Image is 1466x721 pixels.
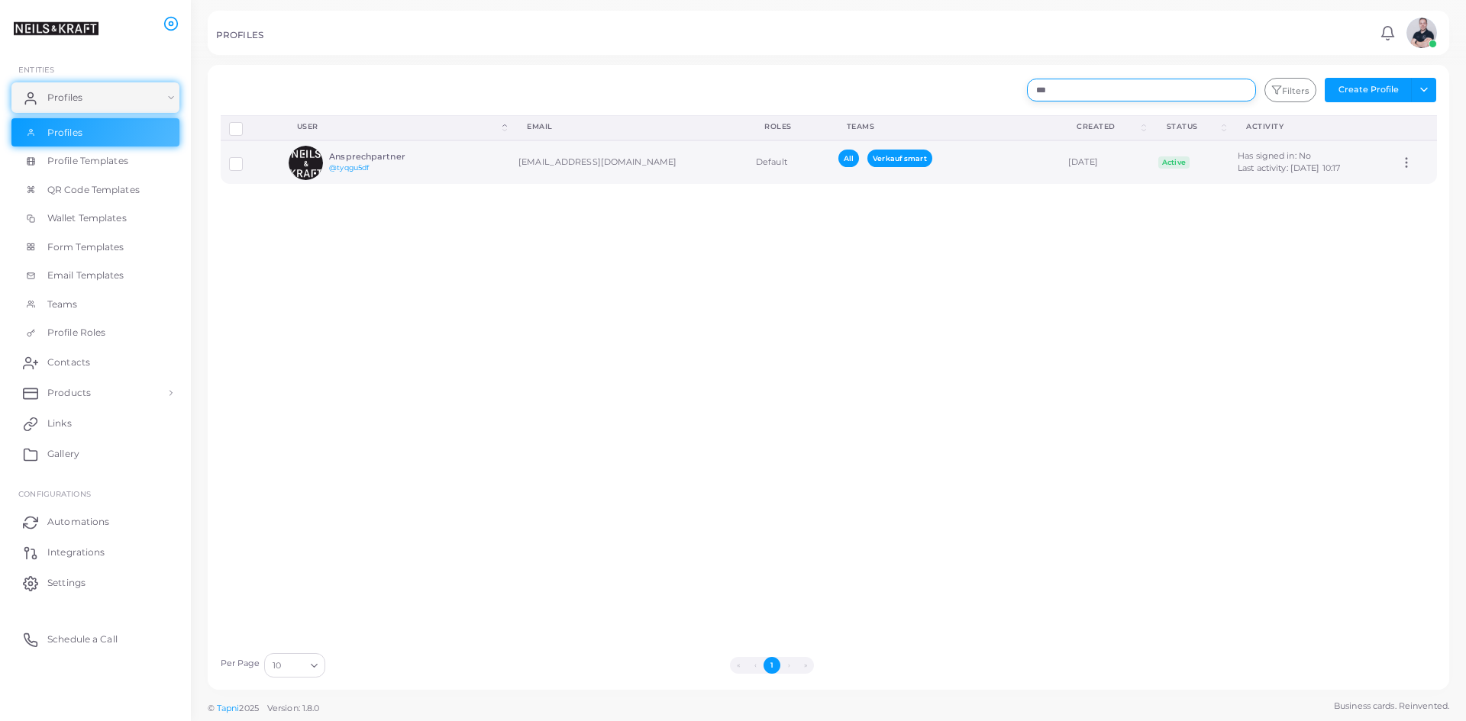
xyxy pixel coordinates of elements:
span: Form Templates [47,240,124,254]
label: Per Page [221,658,260,670]
a: Products [11,378,179,408]
a: Tapni [217,703,240,713]
a: @tyqgu5df [329,163,369,172]
div: Status [1167,121,1219,132]
a: Profile Templates [11,146,179,175]
div: Roles [764,121,813,132]
span: Products [47,386,91,400]
a: avatar [1402,18,1441,48]
h5: PROFILES [216,30,263,40]
img: avatar [289,146,323,180]
ul: Pagination [329,657,1215,674]
span: Settings [47,576,86,590]
a: Wallet Templates [11,204,179,233]
th: Action [1391,115,1437,140]
button: Go to page 1 [764,657,780,674]
h6: Ansprechpartner [329,152,441,162]
a: Links [11,408,179,439]
span: Automations [47,515,109,529]
span: Active [1158,156,1190,169]
a: Form Templates [11,233,179,262]
span: Gallery [47,447,79,461]
span: Profile Roles [47,326,105,340]
a: Settings [11,568,179,598]
a: Email Templates [11,261,179,290]
span: Has signed in: No [1238,150,1311,161]
div: Email [527,121,731,132]
span: Profiles [47,91,82,105]
span: Last activity: [DATE] 10:17 [1238,163,1340,173]
button: Create Profile [1325,78,1412,102]
span: 10 [273,658,281,674]
a: Profiles [11,82,179,113]
span: Profiles [47,126,82,140]
td: [EMAIL_ADDRESS][DOMAIN_NAME] [510,140,748,184]
span: Contacts [47,356,90,369]
span: QR Code Templates [47,183,140,197]
a: Contacts [11,347,179,378]
img: logo [14,14,98,43]
span: Links [47,417,72,430]
a: Gallery [11,439,179,469]
span: ENTITIES [18,65,54,74]
a: Teams [11,290,179,319]
button: Filters [1264,78,1316,102]
span: Profile Templates [47,154,128,168]
img: avatar [1406,18,1437,48]
span: Configurations [18,489,91,498]
div: Created [1077,121,1138,132]
th: Row-selection [221,115,280,140]
span: Integrations [47,546,105,559]
span: Verkauf smart [867,150,932,167]
a: Integrations [11,537,179,568]
div: activity [1246,121,1374,132]
div: Teams [847,121,1043,132]
span: 2025 [239,702,258,715]
div: User [297,121,499,132]
a: Profile Roles [11,318,179,347]
a: Automations [11,507,179,537]
span: All [838,150,859,167]
span: Business cards. Reinvented. [1334,700,1449,713]
div: Search for option [264,653,325,678]
span: Schedule a Call [47,632,118,646]
span: Email Templates [47,269,124,282]
span: Version: 1.8.0 [267,703,320,713]
td: [DATE] [1060,140,1149,184]
a: QR Code Templates [11,175,179,204]
td: Default [748,140,830,184]
a: Schedule a Call [11,624,179,655]
span: Wallet Templates [47,211,127,225]
span: © [208,702,319,715]
a: Profiles [11,118,179,147]
input: Search for option [283,657,305,674]
span: Teams [47,298,78,311]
